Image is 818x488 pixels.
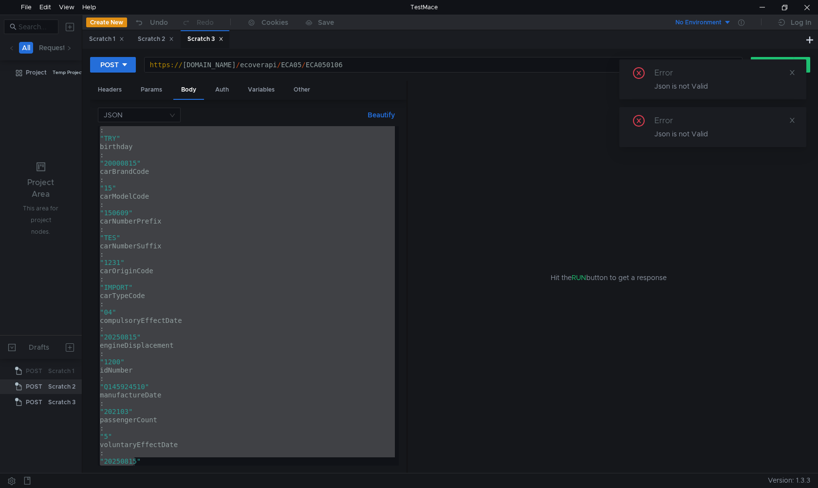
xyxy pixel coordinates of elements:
div: Scratch 3 [48,395,75,410]
div: Json is not Valid [654,81,795,92]
div: Scratch 2 [48,379,75,394]
button: POST [90,57,136,73]
div: Project [26,65,47,80]
div: POST [100,59,119,70]
div: Variables [240,81,282,99]
div: Scratch 2 [138,34,174,44]
div: Scratch 3 [187,34,223,44]
div: Error [654,67,685,79]
div: Redo [197,17,214,28]
button: Undo [127,15,175,30]
button: Beautify [364,109,399,121]
div: Cookies [261,17,288,28]
div: Scratch 1 [89,34,124,44]
div: Scratch 1 [48,364,74,378]
div: Auth [207,81,237,99]
div: Headers [90,81,130,99]
button: Redo [175,15,221,30]
div: Params [133,81,170,99]
span: POST [26,379,42,394]
div: Json is not Valid [654,129,795,139]
div: Undo [150,17,168,28]
span: RUN [572,273,586,282]
div: Save [318,19,334,26]
button: Requests [36,42,72,54]
button: All [19,42,33,54]
button: Create New [86,18,127,27]
div: Temp Project [53,65,83,80]
div: Body [173,81,204,100]
span: Hit the button to get a response [551,272,667,283]
span: POST [26,364,42,378]
div: Error [654,115,685,127]
div: Other [286,81,318,99]
input: Search... [19,21,53,32]
div: Drafts [29,341,49,353]
span: Version: 1.3.3 [768,473,810,488]
span: POST [26,395,42,410]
